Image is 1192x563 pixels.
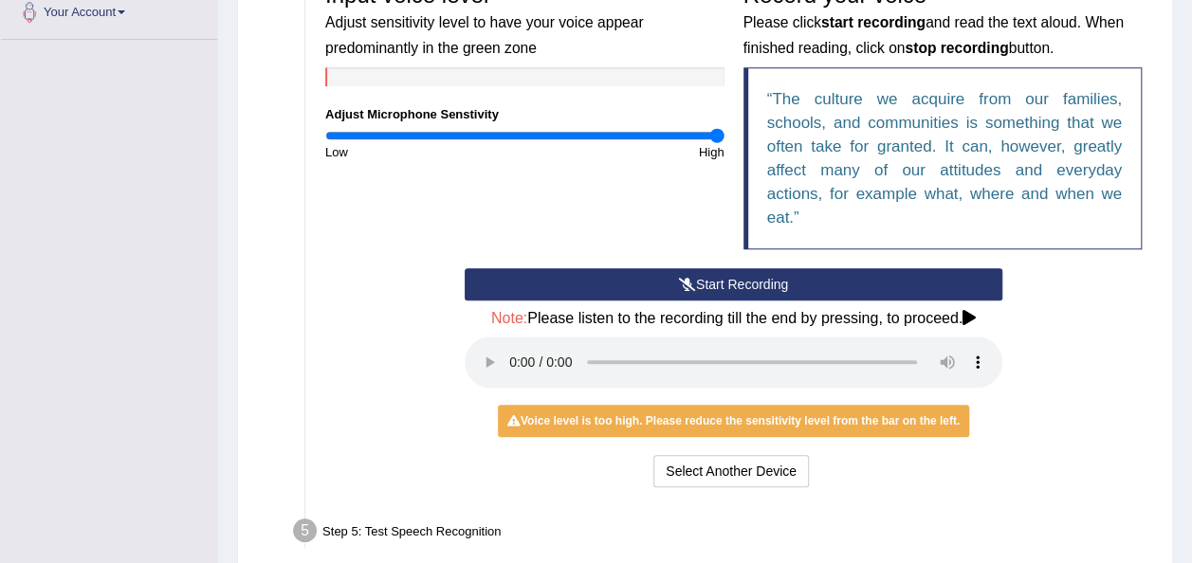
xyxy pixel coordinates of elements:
q: The culture we acquire from our families, schools, and communities is something that we often tak... [767,90,1123,227]
b: start recording [821,14,926,30]
div: Step 5: Test Speech Recognition [284,513,1164,554]
button: Start Recording [465,268,1002,300]
button: Select Another Device [653,455,809,487]
font: Your Account [44,4,116,18]
font: Voice level is too high. Please reduce the sensitivity level from the bar on the left. [521,414,960,427]
b: stop recording [905,40,1008,56]
div: Low [316,143,524,161]
span: Note: [491,310,527,326]
small: Please click and read the text aloud. When finished reading, click on button. [743,14,1124,55]
label: Adjust Microphone Senstivity [325,105,499,123]
font: Please listen to the recording till the end by pressing , to proceed. [491,310,963,326]
small: Adjust sensitivity level to have your voice appear predominantly in the green zone [325,14,643,55]
div: High [524,143,733,161]
font: Start Recording [696,277,788,292]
